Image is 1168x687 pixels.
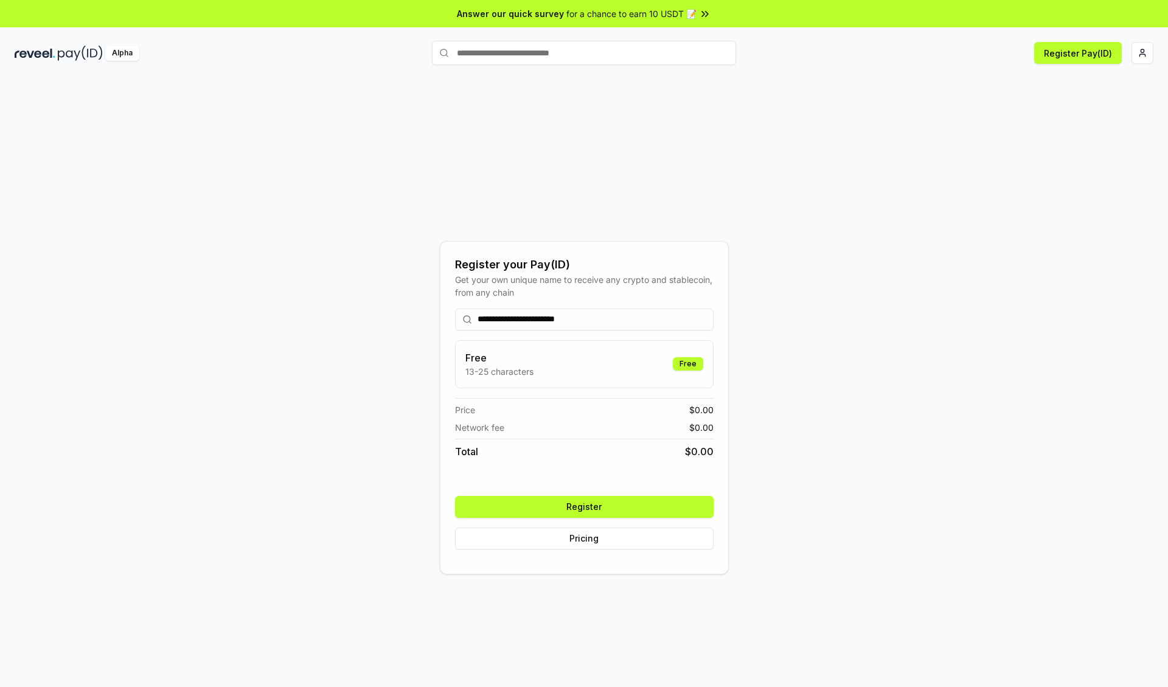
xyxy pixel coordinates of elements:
[455,256,714,273] div: Register your Pay(ID)
[58,46,103,61] img: pay_id
[1034,42,1122,64] button: Register Pay(ID)
[685,444,714,459] span: $ 0.00
[457,7,564,20] span: Answer our quick survey
[455,528,714,549] button: Pricing
[566,7,697,20] span: for a chance to earn 10 USDT 📝
[455,496,714,518] button: Register
[455,421,504,434] span: Network fee
[105,46,139,61] div: Alpha
[465,365,534,378] p: 13-25 characters
[455,403,475,416] span: Price
[455,273,714,299] div: Get your own unique name to receive any crypto and stablecoin, from any chain
[689,403,714,416] span: $ 0.00
[15,46,55,61] img: reveel_dark
[689,421,714,434] span: $ 0.00
[673,357,703,371] div: Free
[465,350,534,365] h3: Free
[455,444,478,459] span: Total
